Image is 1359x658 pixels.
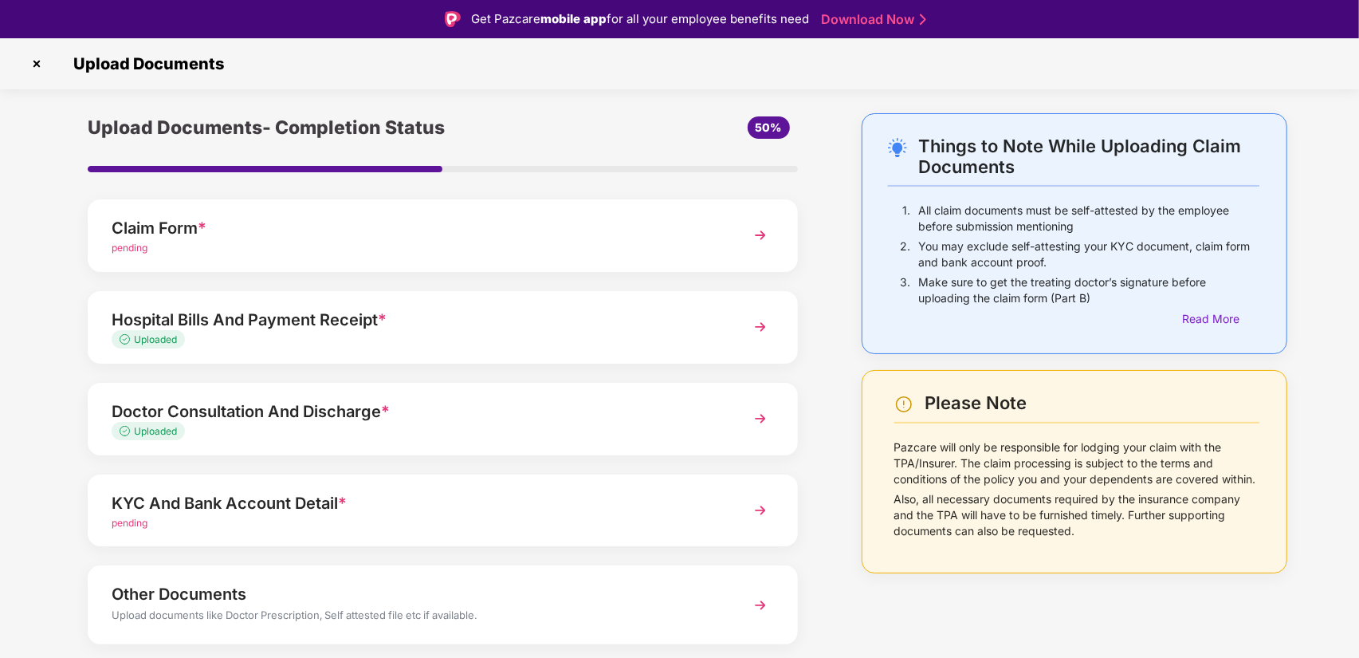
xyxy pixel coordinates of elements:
div: KYC And Bank Account Detail [112,491,718,516]
img: svg+xml;base64,PHN2ZyBpZD0iTmV4dCIgeG1sbnM9Imh0dHA6Ly93d3cudzMub3JnLzIwMDAvc3ZnIiB3aWR0aD0iMzYiIG... [746,313,775,341]
div: Claim Form [112,215,718,241]
span: Uploaded [134,333,177,345]
div: Hospital Bills And Payment Receipt [112,307,718,333]
div: Other Documents [112,581,718,607]
div: Things to Note While Uploading Claim Documents [919,136,1260,177]
p: 3. [900,274,910,306]
span: 50% [756,120,782,134]
div: Get Pazcare for all your employee benefits need [472,10,810,29]
img: svg+xml;base64,PHN2ZyB4bWxucz0iaHR0cDovL3d3dy53My5vcmcvMjAwMC9zdmciIHdpZHRoPSIxMy4zMzMiIGhlaWdodD... [120,426,134,436]
img: Logo [445,11,461,27]
strong: mobile app [541,11,607,26]
img: svg+xml;base64,PHN2ZyBpZD0iTmV4dCIgeG1sbnM9Imh0dHA6Ly93d3cudzMub3JnLzIwMDAvc3ZnIiB3aWR0aD0iMzYiIG... [746,221,775,250]
img: svg+xml;base64,PHN2ZyB4bWxucz0iaHR0cDovL3d3dy53My5vcmcvMjAwMC9zdmciIHdpZHRoPSIxMy4zMzMiIGhlaWdodD... [120,334,134,345]
img: svg+xml;base64,PHN2ZyBpZD0iTmV4dCIgeG1sbnM9Imh0dHA6Ly93d3cudzMub3JnLzIwMDAvc3ZnIiB3aWR0aD0iMzYiIG... [746,591,775,620]
img: svg+xml;base64,PHN2ZyBpZD0iTmV4dCIgeG1sbnM9Imh0dHA6Ly93d3cudzMub3JnLzIwMDAvc3ZnIiB3aWR0aD0iMzYiIG... [746,404,775,433]
p: Also, all necessary documents required by the insurance company and the TPA will have to be furni... [894,491,1259,539]
div: Upload documents like Doctor Prescription, Self attested file etc if available. [112,607,718,628]
p: 1. [902,203,910,234]
span: Upload Documents [57,54,232,73]
div: Doctor Consultation And Discharge [112,399,718,424]
div: Read More [1182,310,1259,328]
img: svg+xml;base64,PHN2ZyBpZD0iV2FybmluZ18tXzI0eDI0IiBkYXRhLW5hbWU9Ildhcm5pbmcgLSAyNHgyNCIgeG1sbnM9Im... [894,395,913,414]
p: Make sure to get the treating doctor’s signature before uploading the claim form (Part B) [918,274,1259,306]
div: Please Note [925,392,1259,414]
img: Stroke [920,11,926,28]
img: svg+xml;base64,PHN2ZyBpZD0iQ3Jvc3MtMzJ4MzIiIHhtbG5zPSJodHRwOi8vd3d3LnczLm9yZy8yMDAwL3N2ZyIgd2lkdG... [24,51,49,77]
span: pending [112,517,147,529]
img: svg+xml;base64,PHN2ZyBpZD0iTmV4dCIgeG1sbnM9Imh0dHA6Ly93d3cudzMub3JnLzIwMDAvc3ZnIiB3aWR0aD0iMzYiIG... [746,496,775,525]
span: Uploaded [134,425,177,437]
p: 2. [900,238,910,270]
div: Upload Documents- Completion Status [88,113,561,142]
img: svg+xml;base64,PHN2ZyB4bWxucz0iaHR0cDovL3d3dy53My5vcmcvMjAwMC9zdmciIHdpZHRoPSIyNC4wOTMiIGhlaWdodD... [888,138,907,157]
a: Download Now [822,11,921,28]
span: pending [112,242,147,254]
p: You may exclude self-attesting your KYC document, claim form and bank account proof. [918,238,1259,270]
p: All claim documents must be self-attested by the employee before submission mentioning [918,203,1259,234]
p: Pazcare will only be responsible for lodging your claim with the TPA/Insurer. The claim processin... [894,439,1259,487]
